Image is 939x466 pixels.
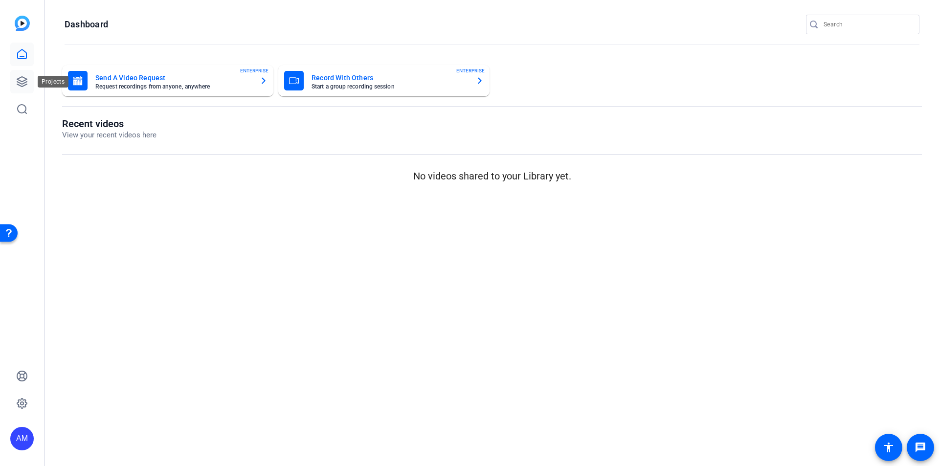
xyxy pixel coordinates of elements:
[62,169,922,183] p: No videos shared to your Library yet.
[62,118,156,130] h1: Recent videos
[62,65,273,96] button: Send A Video RequestRequest recordings from anyone, anywhereENTERPRISE
[883,442,894,453] mat-icon: accessibility
[15,16,30,31] img: blue-gradient.svg
[278,65,490,96] button: Record With OthersStart a group recording sessionENTERPRISE
[38,76,68,88] div: Projects
[312,72,468,84] mat-card-title: Record With Others
[824,19,912,30] input: Search
[10,427,34,450] div: AM
[95,72,252,84] mat-card-title: Send A Video Request
[95,84,252,89] mat-card-subtitle: Request recordings from anyone, anywhere
[240,67,268,74] span: ENTERPRISE
[65,19,108,30] h1: Dashboard
[915,442,926,453] mat-icon: message
[456,67,485,74] span: ENTERPRISE
[62,130,156,141] p: View your recent videos here
[312,84,468,89] mat-card-subtitle: Start a group recording session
